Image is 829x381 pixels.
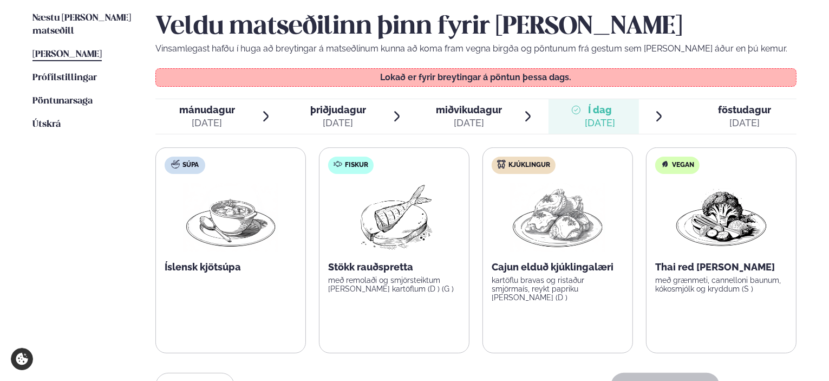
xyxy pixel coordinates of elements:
h2: Veldu matseðilinn þinn fyrir [PERSON_NAME] [155,12,797,42]
span: miðvikudagur [436,104,502,115]
a: Útskrá [32,118,61,131]
span: Vegan [672,161,694,170]
p: með remolaði og smjörsteiktum [PERSON_NAME] kartöflum (D ) (G ) [328,276,460,293]
div: [DATE] [310,117,366,130]
img: soup.svg [171,160,180,169]
span: mánudagur [179,104,235,115]
a: Pöntunarsaga [32,95,93,108]
img: Chicken-thighs.png [510,183,605,252]
p: Stökk rauðspretta [328,261,460,274]
span: Í dag [585,104,615,117]
span: þriðjudagur [310,104,366,115]
div: [DATE] [585,117,615,130]
p: Cajun elduð kjúklingalæri [492,261,624,274]
p: Vinsamlegast hafðu í huga að breytingar á matseðlinum kunna að koma fram vegna birgða og pöntunum... [155,42,797,55]
img: Vegan.svg [661,160,669,169]
img: Vegan.png [674,183,769,252]
p: kartöflu bravas og ristaður smjörmaís, reykt papriku [PERSON_NAME] (D ) [492,276,624,302]
a: Næstu [PERSON_NAME] matseðill [32,12,134,38]
p: Lokað er fyrir breytingar á pöntun þessa dags. [167,73,786,82]
img: fish.svg [334,160,342,169]
img: Fish.png [347,183,442,252]
a: Cookie settings [11,348,33,370]
p: með grænmeti, cannelloni baunum, kókosmjólk og kryddum (S ) [655,276,787,293]
span: föstudagur [718,104,771,115]
div: [DATE] [179,117,235,130]
span: Næstu [PERSON_NAME] matseðill [32,14,131,36]
span: Fiskur [345,161,368,170]
span: Pöntunarsaga [32,96,93,106]
div: [DATE] [436,117,502,130]
p: Thai red [PERSON_NAME] [655,261,787,274]
span: Kjúklingur [508,161,550,170]
p: Íslensk kjötsúpa [165,261,297,274]
span: [PERSON_NAME] [32,50,102,59]
img: Soup.png [183,183,278,252]
span: Súpa [182,161,199,170]
span: Prófílstillingar [32,73,97,82]
a: [PERSON_NAME] [32,48,102,61]
img: chicken.svg [497,160,506,169]
a: Prófílstillingar [32,72,97,85]
span: Útskrá [32,120,61,129]
div: [DATE] [718,117,771,130]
